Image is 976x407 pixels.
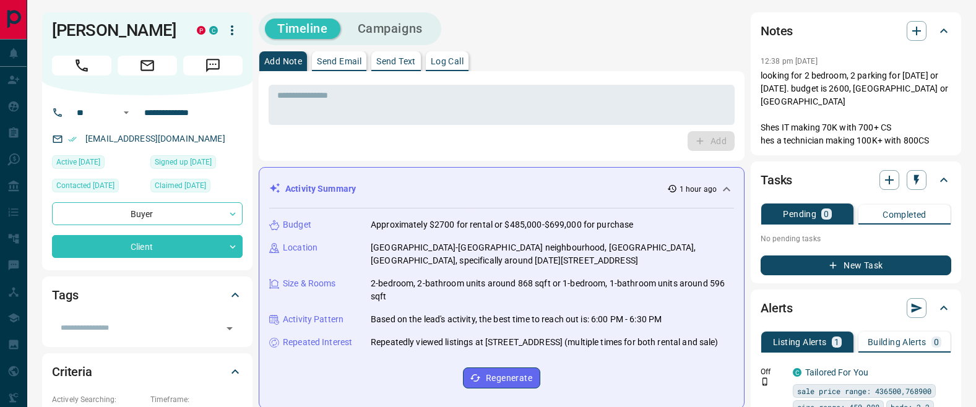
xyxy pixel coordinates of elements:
p: Timeframe: [150,394,243,405]
div: Buyer [52,202,243,225]
p: 1 [834,338,839,346]
h1: [PERSON_NAME] [52,20,178,40]
p: Size & Rooms [283,277,336,290]
h2: Tasks [761,170,792,190]
div: Tags [52,280,243,310]
div: Alerts [761,293,951,323]
p: Budget [283,218,311,231]
a: Tailored For You [805,367,868,377]
div: condos.ca [209,26,218,35]
h2: Alerts [761,298,793,318]
div: Tasks [761,165,951,195]
div: Notes [761,16,951,46]
p: Building Alerts [868,338,926,346]
p: Send Text [376,57,416,66]
button: Regenerate [463,367,540,388]
span: Message [183,56,243,75]
div: Sun Apr 16 2023 [150,179,243,196]
h2: Notes [761,21,793,41]
p: 2-bedroom, 2-bathroom units around 868 sqft or 1-bedroom, 1-bathroom units around 596 sqft [371,277,734,303]
div: Sun Apr 16 2023 [150,155,243,173]
p: [GEOGRAPHIC_DATA]-[GEOGRAPHIC_DATA] neighbourhood, [GEOGRAPHIC_DATA], [GEOGRAPHIC_DATA], specific... [371,241,734,267]
p: 1 hour ago [680,184,717,195]
p: 12:38 pm [DATE] [761,57,818,66]
span: Claimed [DATE] [155,179,206,192]
h2: Tags [52,285,78,305]
p: Repeatedly viewed listings at [STREET_ADDRESS] (multiple times for both rental and sale) [371,336,719,349]
p: No pending tasks [761,229,951,248]
span: Signed up [DATE] [155,156,212,168]
p: 0 [934,338,939,346]
p: Pending [783,210,816,218]
div: Client [52,235,243,258]
p: Location [283,241,317,254]
button: Open [119,105,134,120]
span: Email [118,56,177,75]
p: 0 [824,210,829,218]
button: Open [221,320,238,337]
p: Send Email [317,57,361,66]
div: property.ca [197,26,205,35]
svg: Push Notification Only [761,377,769,386]
a: [EMAIL_ADDRESS][DOMAIN_NAME] [85,134,225,144]
div: condos.ca [793,368,801,377]
p: Add Note [264,57,302,66]
p: Actively Searching: [52,394,144,405]
p: Log Call [431,57,464,66]
p: Activity Pattern [283,313,343,326]
button: New Task [761,255,951,275]
p: looking for 2 bedroom, 2 parking for [DATE] or [DATE]. budget is 2600, [GEOGRAPHIC_DATA] or [GEOG... [761,69,951,147]
span: Contacted [DATE] [56,179,114,192]
span: Call [52,56,111,75]
p: Off [761,366,785,377]
span: Active [DATE] [56,156,100,168]
div: Criteria [52,357,243,387]
p: Listing Alerts [773,338,827,346]
p: Approximately $2700 for rental or $485,000-$699,000 for purchase [371,218,633,231]
svg: Email Verified [68,135,77,144]
div: Activity Summary1 hour ago [269,178,734,200]
span: sale price range: 436500,768900 [797,385,931,397]
p: Repeated Interest [283,336,352,349]
div: Wed Apr 19 2023 [52,179,144,196]
p: Based on the lead's activity, the best time to reach out is: 6:00 PM - 6:30 PM [371,313,662,326]
p: Activity Summary [285,182,356,195]
h2: Criteria [52,362,92,382]
div: Fri Oct 10 2025 [52,155,144,173]
button: Timeline [265,19,340,39]
button: Campaigns [345,19,435,39]
p: Completed [883,210,926,219]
